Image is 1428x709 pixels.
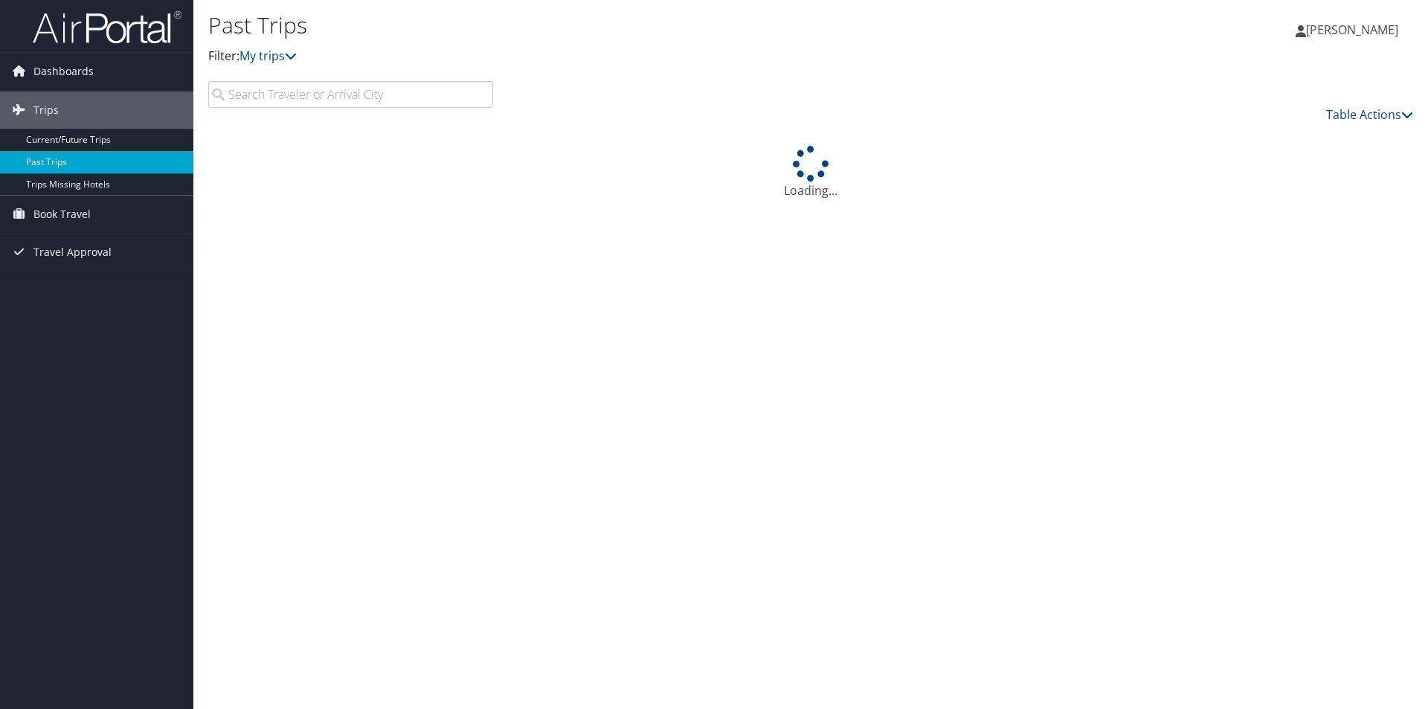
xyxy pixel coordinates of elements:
img: airportal-logo.png [33,10,181,45]
h1: Past Trips [208,10,1011,41]
div: Loading... [208,146,1413,199]
p: Filter: [208,47,1011,66]
a: [PERSON_NAME] [1296,7,1413,52]
a: My trips [239,48,297,64]
span: [PERSON_NAME] [1306,22,1398,38]
span: Travel Approval [33,234,112,271]
a: Table Actions [1326,106,1413,123]
span: Dashboards [33,53,94,90]
span: Trips [33,92,59,129]
input: Search Traveler or Arrival City [208,81,493,108]
span: Book Travel [33,196,91,233]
